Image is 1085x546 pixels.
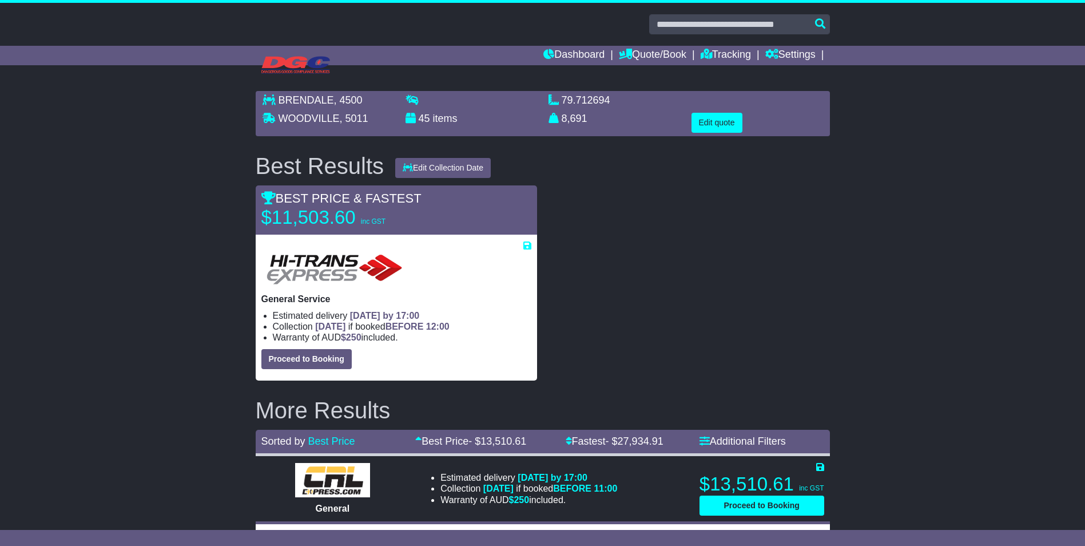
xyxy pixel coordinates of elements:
span: - $ [606,436,663,447]
p: $13,510.61 [700,473,824,496]
a: Quote/Book [619,46,686,65]
span: , 5011 [340,113,368,124]
div: Best Results [250,153,390,179]
a: Fastest- $27,934.91 [566,436,663,447]
li: Estimated delivery [440,472,617,483]
p: $11,503.60 [261,206,404,229]
span: BEST PRICE & FASTEST [261,191,422,205]
span: $ [509,495,530,505]
span: items [433,113,458,124]
span: 250 [346,333,361,342]
span: BRENDALE [279,94,334,106]
img: HiTrans: General Service [261,251,408,288]
span: inc GST [799,484,824,492]
a: Tracking [701,46,751,65]
a: Best Price [308,436,355,447]
span: WOODVILLE [279,113,340,124]
span: [DATE] [315,322,345,331]
span: BEFORE [385,322,424,331]
span: 8,691 [562,113,587,124]
li: Warranty of AUD included. [440,494,617,505]
li: Warranty of AUD included. [273,332,531,343]
a: Dashboard [543,46,605,65]
li: Collection [273,321,531,332]
span: , 4500 [334,94,363,106]
span: BEFORE [553,484,591,493]
span: 13,510.61 [480,436,526,447]
a: Additional Filters [700,436,786,447]
button: Edit Collection Date [395,158,491,178]
span: inc GST [361,217,385,225]
span: - $ [468,436,526,447]
button: Edit quote [691,113,742,133]
span: 11:00 [594,484,617,493]
span: if booked [315,322,449,331]
span: [DATE] [483,484,514,493]
span: 27,934.91 [618,436,663,447]
li: Estimated delivery [273,310,531,321]
h2: More Results [256,398,830,423]
button: Proceed to Booking [700,496,824,516]
span: 250 [514,495,529,505]
span: 12:00 [426,322,450,331]
button: Proceed to Booking [261,349,352,369]
span: [DATE] by 17:00 [350,311,420,321]
li: Collection [440,483,617,494]
span: $ [341,333,361,342]
a: Best Price- $13,510.61 [415,436,526,447]
span: [DATE] by 17:00 [518,473,587,482]
span: Sorted by [261,436,305,447]
span: 45 [419,113,430,124]
a: Settings [765,46,816,65]
span: if booked [483,484,617,493]
span: 79.712694 [562,94,610,106]
span: General [316,504,350,513]
p: General Service [261,294,531,304]
img: CRL: General [295,463,370,497]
